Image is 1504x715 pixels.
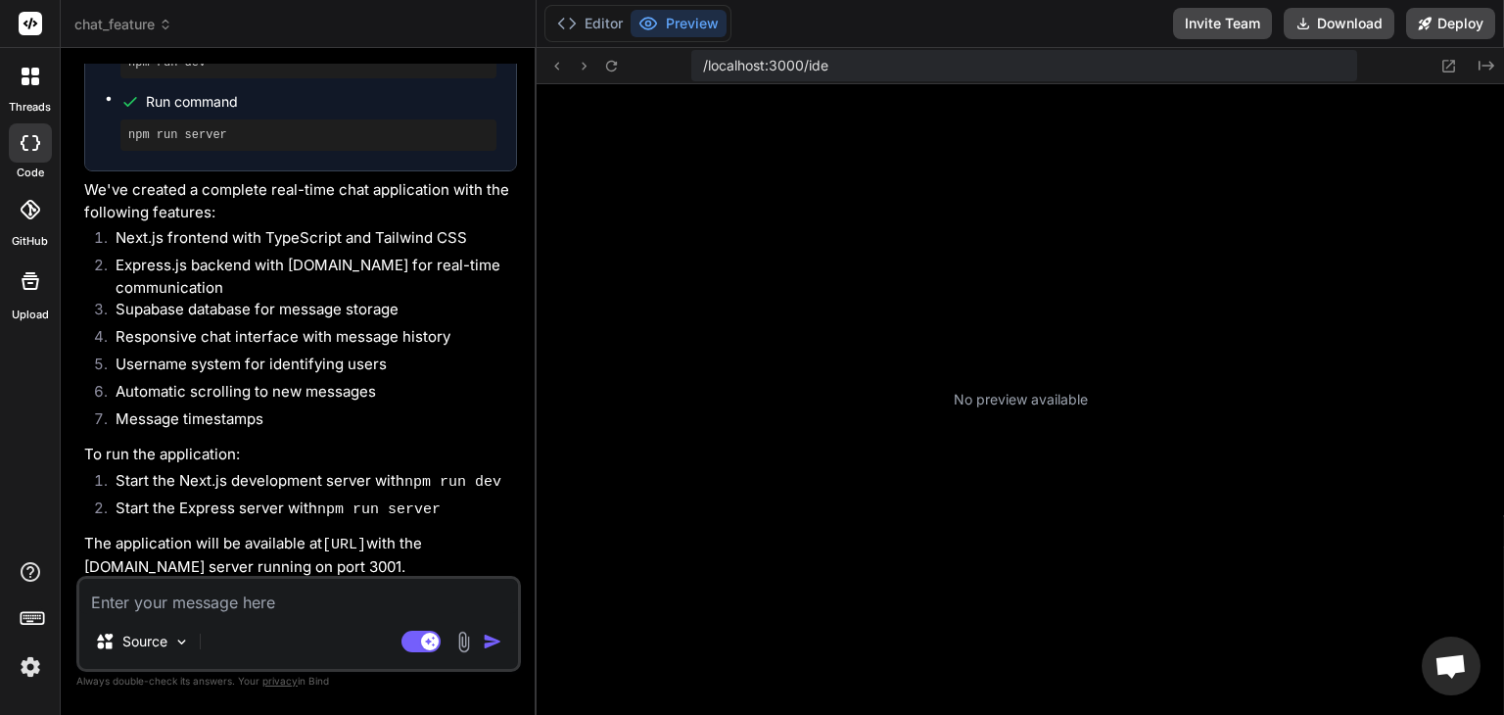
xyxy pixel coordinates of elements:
[100,326,517,354] li: Responsive chat interface with message history
[84,533,517,579] p: The application will be available at with the [DOMAIN_NAME] server running on port 3001.
[452,631,475,653] img: attachment
[322,537,366,553] code: [URL]
[9,99,51,116] label: threads
[954,390,1088,409] p: No preview available
[12,307,49,323] label: Upload
[100,227,517,255] li: Next.js frontend with TypeScript and Tailwind CSS
[100,255,517,299] li: Express.js backend with [DOMAIN_NAME] for real-time communication
[404,474,501,491] code: npm run dev
[549,10,631,37] button: Editor
[122,632,167,651] p: Source
[631,10,727,37] button: Preview
[100,354,517,381] li: Username system for identifying users
[703,56,828,75] span: /localhost:3000/ide
[14,650,47,684] img: settings
[173,634,190,650] img: Pick Models
[100,498,517,525] li: Start the Express server with
[100,299,517,326] li: Supabase database for message storage
[483,632,502,651] img: icon
[1406,8,1495,39] button: Deploy
[12,233,48,250] label: GitHub
[100,381,517,408] li: Automatic scrolling to new messages
[1422,637,1480,695] div: Open chat
[100,408,517,436] li: Message timestamps
[100,470,517,498] li: Start the Next.js development server with
[146,92,496,112] span: Run command
[84,444,517,466] p: To run the application:
[262,675,298,687] span: privacy
[84,179,517,223] p: We've created a complete real-time chat application with the following features:
[17,165,44,181] label: code
[128,127,489,143] pre: npm run server
[317,501,441,518] code: npm run server
[1173,8,1272,39] button: Invite Team
[76,672,521,691] p: Always double-check its answers. Your in Bind
[74,15,172,34] span: chat_feature
[1284,8,1394,39] button: Download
